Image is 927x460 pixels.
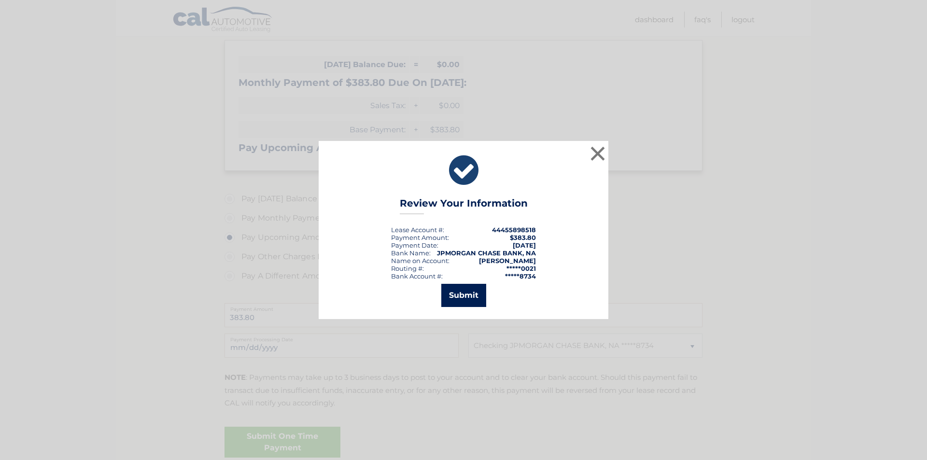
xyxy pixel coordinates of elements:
div: Routing #: [391,265,424,272]
div: Bank Account #: [391,272,443,280]
div: Lease Account #: [391,226,444,234]
h3: Review Your Information [400,197,528,214]
button: × [588,144,607,163]
div: Name on Account: [391,257,449,265]
div: : [391,241,438,249]
strong: [PERSON_NAME] [479,257,536,265]
div: Payment Amount: [391,234,449,241]
span: Payment Date [391,241,437,249]
div: Bank Name: [391,249,431,257]
span: $383.80 [510,234,536,241]
button: Submit [441,284,486,307]
strong: 44455898518 [492,226,536,234]
strong: JPMORGAN CHASE BANK, NA [437,249,536,257]
span: [DATE] [513,241,536,249]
